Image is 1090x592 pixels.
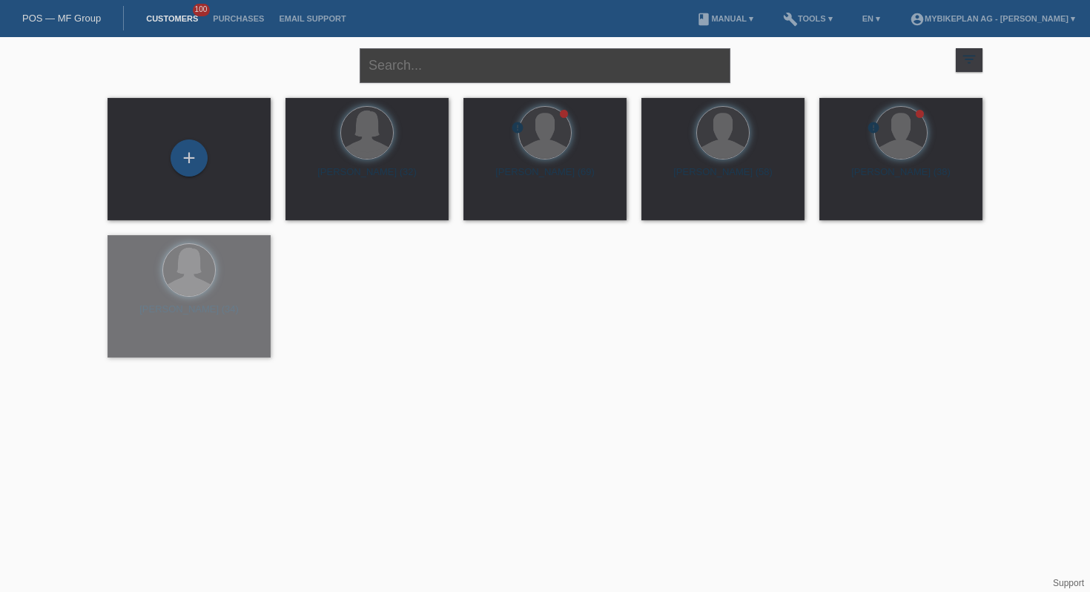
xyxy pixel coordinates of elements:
[653,166,793,190] div: [PERSON_NAME] (58)
[783,12,798,27] i: build
[297,166,437,190] div: [PERSON_NAME] (32)
[511,121,524,134] i: error
[855,14,888,23] a: EN ▾
[867,121,880,137] div: unconfirmed, pending
[193,4,211,16] span: 100
[689,14,761,23] a: bookManual ▾
[171,145,207,171] div: Add customer
[475,166,615,190] div: [PERSON_NAME] (69)
[119,303,259,327] div: [PERSON_NAME] (34)
[961,51,977,68] i: filter_list
[22,13,101,24] a: POS — MF Group
[776,14,840,23] a: buildTools ▾
[831,166,971,190] div: [PERSON_NAME] (38)
[360,48,730,83] input: Search...
[1053,578,1084,588] a: Support
[511,121,524,137] div: unconfirmed, pending
[696,12,711,27] i: book
[910,12,925,27] i: account_circle
[205,14,271,23] a: Purchases
[271,14,353,23] a: Email Support
[867,121,880,134] i: error
[139,14,205,23] a: Customers
[902,14,1083,23] a: account_circleMybikeplan AG - [PERSON_NAME] ▾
